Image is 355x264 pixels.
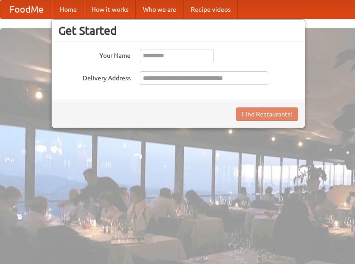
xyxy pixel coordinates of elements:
[52,0,84,19] a: Home
[58,24,298,37] h3: Get Started
[184,0,238,19] a: Recipe videos
[58,71,131,83] label: Delivery Address
[0,0,52,19] a: FoodMe
[84,0,136,19] a: How it works
[136,0,184,19] a: Who we are
[58,49,131,60] label: Your Name
[236,107,298,121] button: Find Restaurants!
